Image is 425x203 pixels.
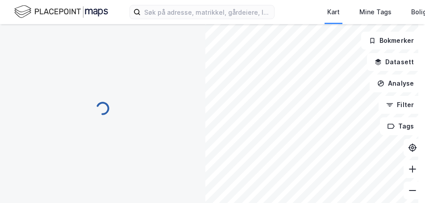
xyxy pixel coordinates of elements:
button: Analyse [370,75,421,92]
div: Kart [327,7,340,17]
button: Tags [380,117,421,135]
img: spinner.a6d8c91a73a9ac5275cf975e30b51cfb.svg [96,101,110,116]
button: Datasett [367,53,421,71]
button: Filter [379,96,421,114]
div: Mine Tags [359,7,392,17]
button: Bokmerker [361,32,421,50]
input: Søk på adresse, matrikkel, gårdeiere, leietakere eller personer [141,5,274,19]
iframe: Chat Widget [380,160,425,203]
img: logo.f888ab2527a4732fd821a326f86c7f29.svg [14,4,108,20]
div: Kontrollprogram for chat [380,160,425,203]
